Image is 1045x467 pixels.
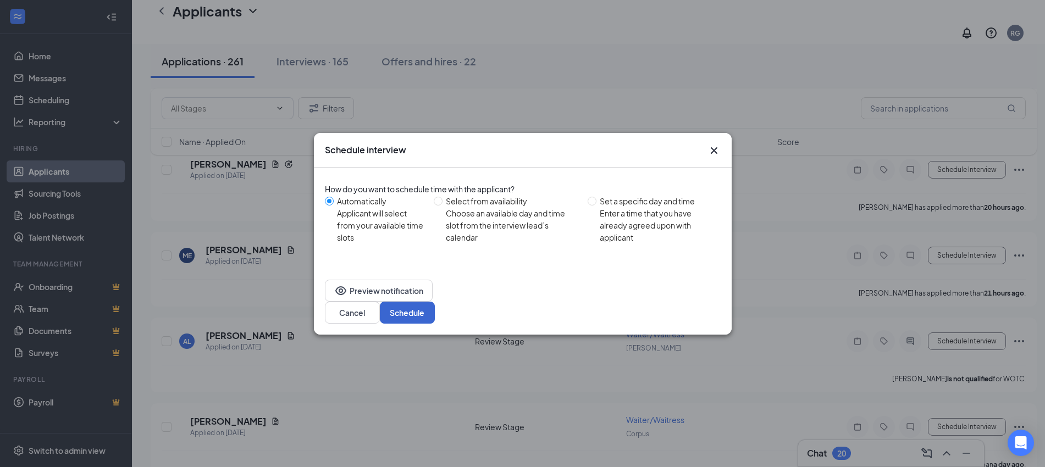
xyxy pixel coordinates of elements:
h3: Schedule interview [325,144,406,156]
div: Enter a time that you have already agreed upon with applicant [600,207,712,243]
svg: Eye [334,284,347,297]
div: Choose an available day and time slot from the interview lead’s calendar [446,207,578,243]
button: EyePreview notification [325,280,433,302]
svg: Cross [707,144,721,157]
div: Applicant will select from your available time slots [337,207,425,243]
div: Open Intercom Messenger [1008,430,1034,456]
div: How do you want to schedule time with the applicant? [325,183,721,195]
div: Select from availability [446,195,578,207]
div: Set a specific day and time [600,195,712,207]
button: Schedule [380,302,435,324]
button: Cancel [325,302,380,324]
button: Close [707,144,721,157]
div: Automatically [337,195,425,207]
